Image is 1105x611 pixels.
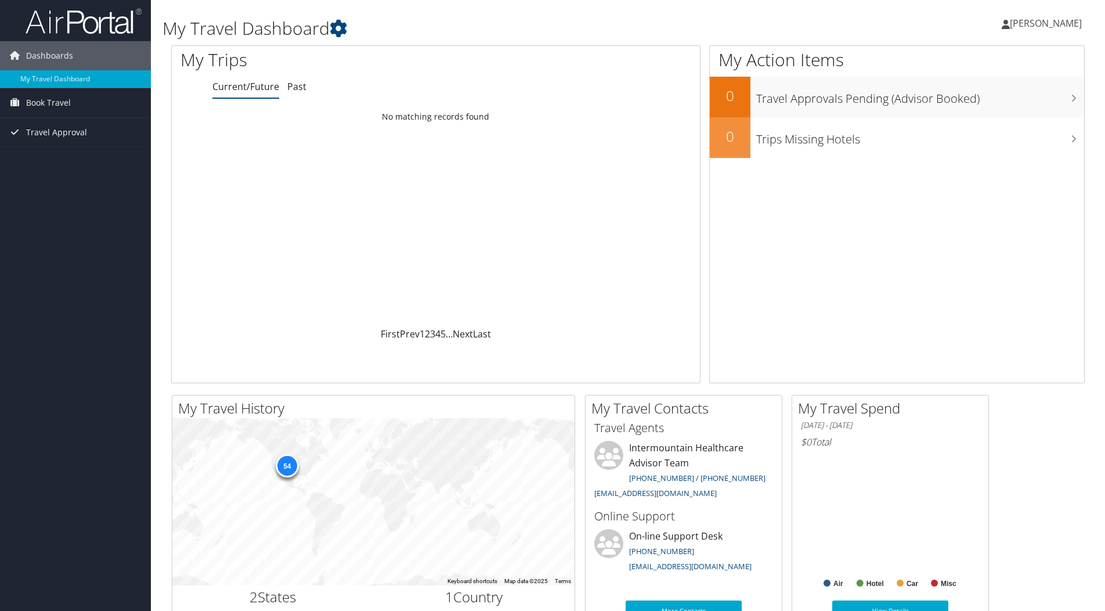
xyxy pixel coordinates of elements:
[435,328,440,340] a: 4
[473,328,491,340] a: Last
[175,570,214,585] img: Google
[430,328,435,340] a: 3
[798,398,988,418] h2: My Travel Spend
[594,420,773,436] h3: Travel Agents
[425,328,430,340] a: 2
[629,473,765,483] a: [PHONE_NUMBER] / [PHONE_NUMBER]
[162,16,783,41] h1: My Travel Dashboard
[400,328,420,340] a: Prev
[710,127,750,146] h2: 0
[181,587,365,607] h2: States
[833,580,843,588] text: Air
[447,577,497,585] button: Keyboard shortcuts
[756,125,1084,148] h3: Trips Missing Hotels
[180,48,471,72] h1: My Trips
[801,436,811,448] span: $0
[26,88,71,117] span: Book Travel
[710,48,1084,72] h1: My Action Items
[801,420,980,431] h6: [DATE] - [DATE]
[382,587,566,607] h2: Country
[26,8,142,35] img: airportal-logo.png
[175,570,214,585] a: Open this area in Google Maps (opens a new window)
[287,80,306,93] a: Past
[710,77,1084,117] a: 0Travel Approvals Pending (Advisor Booked)
[907,580,918,588] text: Car
[440,328,446,340] a: 5
[629,546,694,556] a: [PHONE_NUMBER]
[250,587,258,606] span: 2
[594,488,717,498] a: [EMAIL_ADDRESS][DOMAIN_NAME]
[710,117,1084,158] a: 0Trips Missing Hotels
[26,41,73,70] span: Dashboards
[453,328,473,340] a: Next
[212,80,279,93] a: Current/Future
[178,398,575,418] h2: My Travel History
[555,578,571,584] a: Terms (opens in new tab)
[275,454,298,477] div: 54
[941,580,956,588] text: Misc
[446,328,453,340] span: …
[504,578,548,584] span: Map data ©2025
[591,398,782,418] h2: My Travel Contacts
[1010,17,1082,30] span: [PERSON_NAME]
[594,508,773,524] h3: Online Support
[710,86,750,106] h2: 0
[172,106,700,127] td: No matching records found
[420,328,425,340] a: 1
[588,529,779,577] li: On-line Support Desk
[629,561,752,572] a: [EMAIL_ADDRESS][DOMAIN_NAME]
[801,436,980,448] h6: Total
[588,441,779,503] li: Intermountain Healthcare Advisor Team
[381,328,400,340] a: First
[866,580,884,588] text: Hotel
[756,85,1084,107] h3: Travel Approvals Pending (Advisor Booked)
[1002,6,1093,41] a: [PERSON_NAME]
[26,118,87,147] span: Travel Approval
[445,587,453,606] span: 1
